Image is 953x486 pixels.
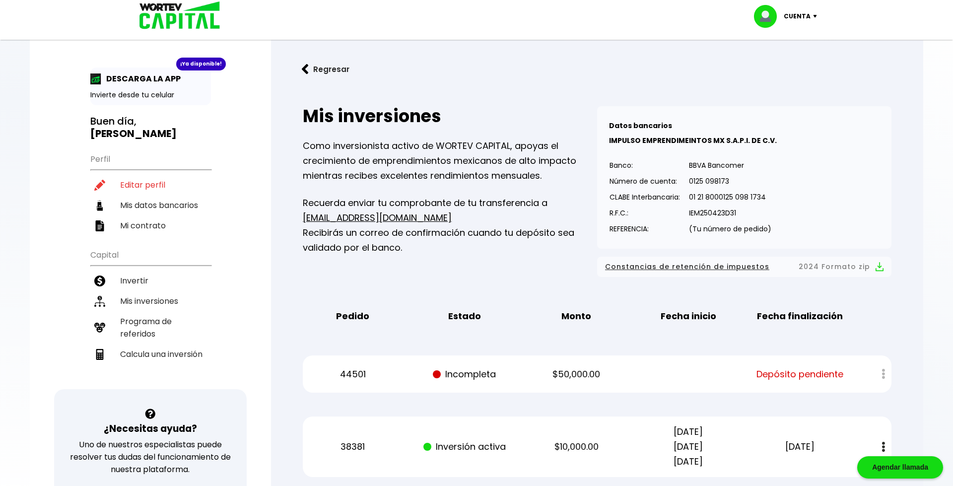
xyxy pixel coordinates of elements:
img: icon-down [811,15,824,18]
p: Recuerda enviar tu comprobante de tu transferencia a Recibirás un correo de confirmación cuando t... [303,196,597,255]
img: recomiendanos-icon.9b8e9327.svg [94,322,105,333]
p: $50,000.00 [529,367,623,382]
img: calculadora-icon.17d418c4.svg [94,349,105,360]
p: 01 21 8000125 098 1734 [689,190,771,205]
a: Mi contrato [90,215,211,236]
p: Incompleta [417,367,512,382]
h3: ¿Necesitas ayuda? [104,421,197,436]
ul: Capital [90,244,211,389]
b: Fecha inicio [661,309,716,324]
img: editar-icon.952d3147.svg [94,180,105,191]
p: 44501 [306,367,400,382]
span: Constancias de retención de impuestos [605,261,769,273]
p: Como inversionista activo de WORTEV CAPITAL, apoyas el crecimiento de emprendimientos mexicanos d... [303,139,597,183]
img: invertir-icon.b3b967d7.svg [94,276,105,286]
b: Fecha finalización [757,309,843,324]
p: REFERENCIA: [610,221,680,236]
button: Constancias de retención de impuestos2024 Formato zip [605,261,884,273]
p: Invierte desde tu celular [90,90,211,100]
p: Uno de nuestros especialistas puede resolver tus dudas del funcionamiento de nuestra plataforma. [67,438,234,476]
img: profile-image [754,5,784,28]
img: inversiones-icon.6695dc30.svg [94,296,105,307]
img: app-icon [90,73,101,84]
p: Cuenta [784,9,811,24]
div: Agendar llamada [857,456,943,479]
b: Datos bancarios [609,121,672,131]
a: Mis inversiones [90,291,211,311]
ul: Perfil [90,148,211,236]
h3: Buen día, [90,115,211,140]
a: Programa de referidos [90,311,211,344]
img: flecha izquierda [302,64,309,74]
b: Estado [448,309,481,324]
p: Inversión activa [417,439,512,454]
p: [DATE] [DATE] [DATE] [641,424,736,469]
b: [PERSON_NAME] [90,127,177,140]
p: $10,000.00 [529,439,623,454]
p: R.F.C.: [610,206,680,220]
p: CLABE Interbancaria: [610,190,680,205]
a: flecha izquierdaRegresar [287,56,907,82]
img: contrato-icon.f2db500c.svg [94,220,105,231]
a: Mis datos bancarios [90,195,211,215]
p: BBVA Bancomer [689,158,771,173]
p: (Tu número de pedido) [689,221,771,236]
p: [DATE] [753,439,847,454]
div: ¡Ya disponible! [176,58,226,70]
a: Calcula una inversión [90,344,211,364]
p: 38381 [306,439,400,454]
button: Regresar [287,56,364,82]
b: Monto [561,309,591,324]
h2: Mis inversiones [303,106,597,126]
a: [EMAIL_ADDRESS][DOMAIN_NAME] [303,211,452,224]
a: Editar perfil [90,175,211,195]
p: Banco: [610,158,680,173]
b: IMPULSO EMPRENDIMEINTOS MX S.A.P.I. DE C.V. [609,136,777,145]
img: datos-icon.10cf9172.svg [94,200,105,211]
a: Invertir [90,271,211,291]
p: 0125 098173 [689,174,771,189]
span: Depósito pendiente [756,367,843,382]
p: Número de cuenta: [610,174,680,189]
p: IEM250423D31 [689,206,771,220]
b: Pedido [336,309,369,324]
p: DESCARGA LA APP [101,72,181,85]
